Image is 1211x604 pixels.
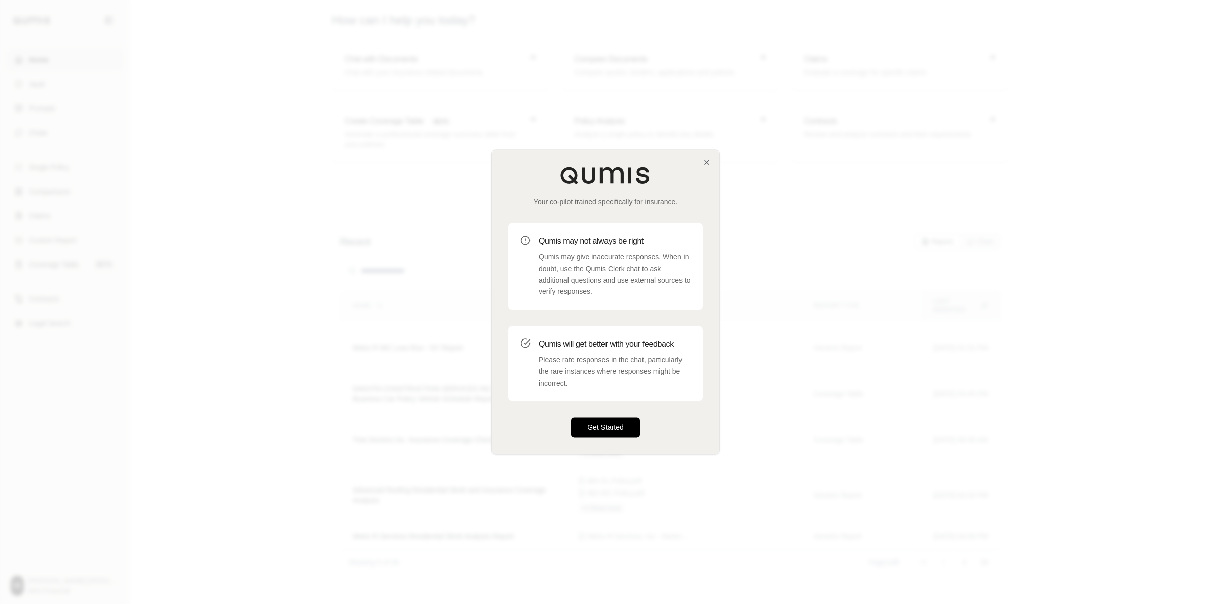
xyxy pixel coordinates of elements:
button: Get Started [571,418,640,438]
h3: Qumis will get better with your feedback [539,338,691,350]
p: Your co-pilot trained specifically for insurance. [508,197,703,207]
p: Please rate responses in the chat, particularly the rare instances where responses might be incor... [539,354,691,389]
p: Qumis may give inaccurate responses. When in doubt, use the Qumis Clerk chat to ask additional qu... [539,251,691,297]
h3: Qumis may not always be right [539,235,691,247]
img: Qumis Logo [560,166,651,184]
